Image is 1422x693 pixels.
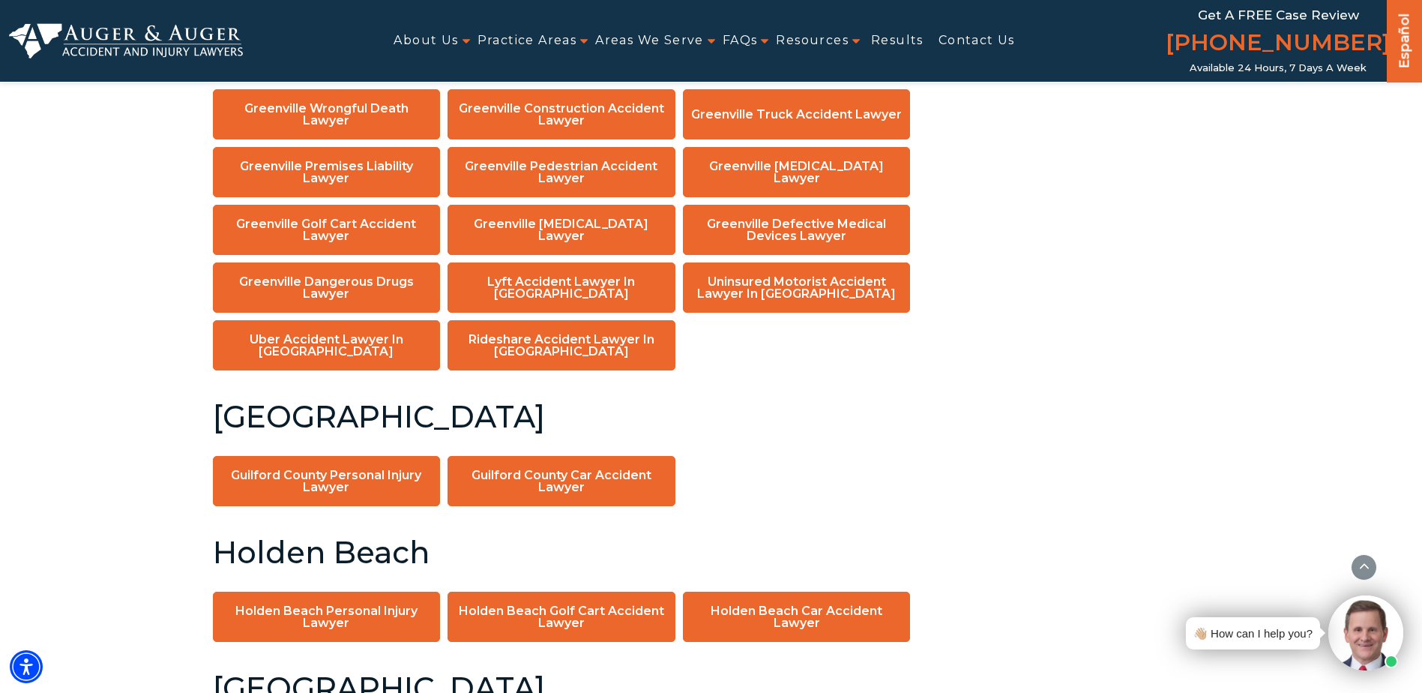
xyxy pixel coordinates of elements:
a: Holden Beach Car Accident Lawyer [683,592,911,642]
a: Greenville Dangerous Drugs Lawyer [213,262,441,313]
div: 👋🏼 How can I help you? [1193,623,1313,643]
img: Intaker widget Avatar [1328,595,1403,670]
a: FAQs [723,24,758,58]
a: Greenville Construction Accident Lawyer [448,89,675,139]
a: Practice Areas [477,24,577,58]
a: Resources [776,24,849,58]
a: Areas We Serve [595,24,704,58]
a: Greenville [MEDICAL_DATA] Lawyer [448,205,675,255]
a: Contact Us [939,24,1015,58]
span: Get a FREE Case Review [1198,7,1359,22]
a: About Us [394,24,458,58]
button: scroll to up [1351,554,1377,580]
a: Holden Beach Personal Injury Lawyer [213,592,441,642]
span: Available 24 Hours, 7 Days a Week [1190,62,1367,74]
a: Greenville Pedestrian Accident Lawyer [448,147,675,197]
a: Greenville Defective Medical Devices Lawyer [683,205,911,255]
div: Accessibility Menu [10,650,43,683]
a: [PHONE_NUMBER] [1166,26,1391,62]
a: Greenville Premises Liability Lawyer [213,147,441,197]
a: Greenville Wrongful Death Lawyer [213,89,441,139]
a: Uninsured Motorist Accident Lawyer in [GEOGRAPHIC_DATA] [683,262,911,313]
h2: Holden Beach [213,536,911,569]
a: Guilford County Personal Injury Lawyer [213,456,441,506]
a: Results [871,24,924,58]
a: Holden Beach Golf Cart Accident Lawyer [448,592,675,642]
a: Greenville Golf Cart Accident Lawyer [213,205,441,255]
h2: [GEOGRAPHIC_DATA] [213,400,911,433]
img: Auger & Auger Accident and Injury Lawyers Logo [9,23,243,59]
a: Greenville Truck Accident Lawyer [683,89,911,139]
a: Uber Accident Lawyer in [GEOGRAPHIC_DATA] [213,320,441,370]
a: Greenville [MEDICAL_DATA] Lawyer [683,147,911,197]
a: Guilford County Car Accident Lawyer [448,456,675,506]
a: Lyft Accident Lawyer in [GEOGRAPHIC_DATA] [448,262,675,313]
a: Rideshare Accident Lawyer in [GEOGRAPHIC_DATA] [448,320,675,370]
